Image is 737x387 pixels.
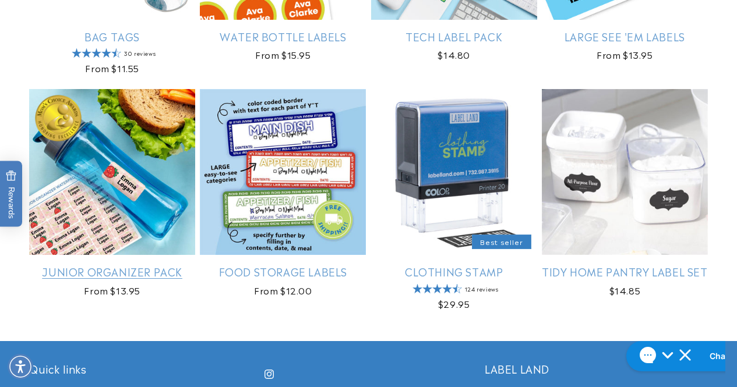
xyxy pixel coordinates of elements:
[200,30,366,43] a: Water Bottle Labels
[8,354,33,379] div: Accessibility Menu
[29,30,195,43] a: Bag Tags
[29,265,195,278] a: Junior Organizer Pack
[29,362,252,375] h2: Quick links
[542,265,708,278] a: Tidy Home Pantry Label Set
[6,170,17,218] span: Rewards
[485,362,708,375] h2: LABEL LAND
[371,30,537,43] a: Tech Label Pack
[6,4,141,34] button: Open gorgias live chat
[542,30,708,43] a: Large See 'em Labels
[200,265,366,278] a: Food Storage Labels
[89,13,139,25] h1: Chat with us
[620,337,725,375] iframe: Gorgias live chat messenger
[371,265,537,278] a: Clothing Stamp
